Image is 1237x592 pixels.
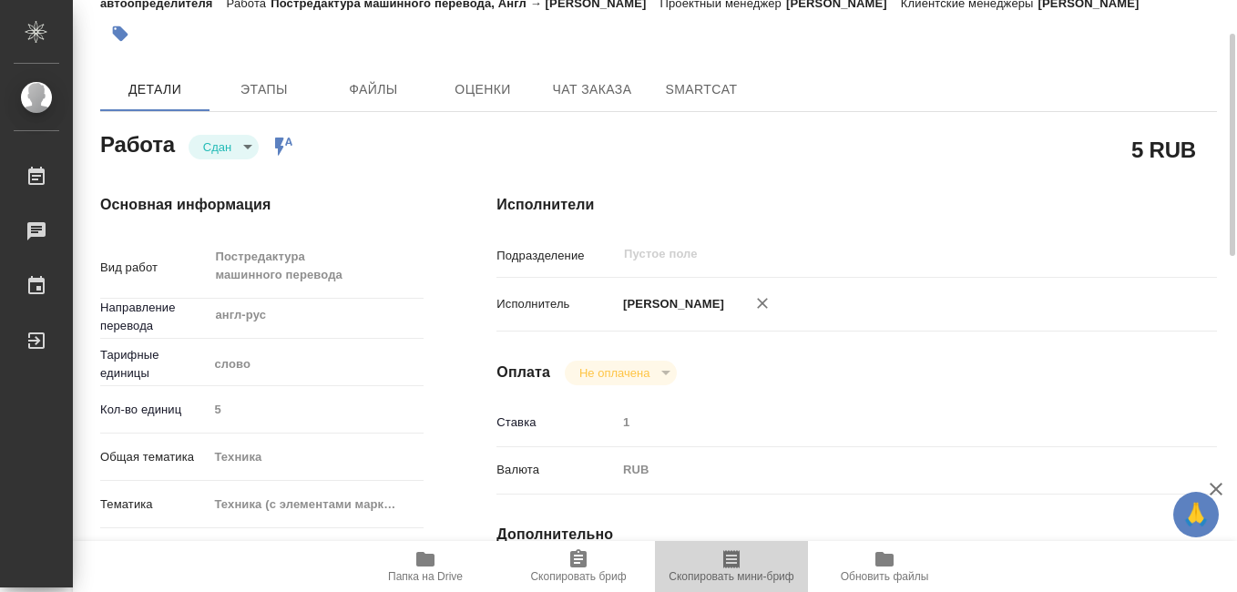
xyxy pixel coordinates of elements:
span: Этапы [220,78,308,101]
span: Детали [111,78,199,101]
span: Скопировать бриф [530,570,626,583]
h2: 5 RUB [1131,134,1196,165]
span: Оценки [439,78,526,101]
div: слово [208,349,424,380]
h4: Исполнители [496,194,1217,216]
input: Пустое поле [622,243,1114,265]
h4: Дополнительно [496,524,1217,546]
button: 🙏 [1173,492,1219,537]
span: Обновить файлы [841,570,929,583]
span: 🙏 [1181,495,1211,534]
p: Направление перевода [100,299,208,335]
p: [PERSON_NAME] [617,295,724,313]
span: Скопировать мини-бриф [669,570,793,583]
div: RUB [617,454,1157,485]
h4: Оплата [496,362,550,383]
button: Удалить исполнителя [742,283,782,323]
h4: Основная информация [100,194,424,216]
button: Скопировать мини-бриф [655,541,808,592]
button: Добавить тэг [100,14,140,54]
span: SmartCat [658,78,745,101]
input: Пустое поле [208,396,424,423]
p: Общая тематика [100,448,208,466]
button: Скопировать бриф [502,541,655,592]
p: Ставка [496,413,617,432]
p: Тарифные единицы [100,346,208,383]
p: Тематика [100,495,208,514]
div: Техника [208,442,424,473]
button: Обновить файлы [808,541,961,592]
h2: Работа [100,127,175,159]
p: Исполнитель [496,295,617,313]
span: Чат заказа [548,78,636,101]
p: Подразделение [496,247,617,265]
input: Пустое поле [617,409,1157,435]
button: Папка на Drive [349,541,502,592]
span: Файлы [330,78,417,101]
p: Кол-во единиц [100,401,208,419]
p: Вид работ [100,259,208,277]
span: Папка на Drive [388,570,463,583]
div: Сдан [189,135,259,159]
button: Сдан [198,139,237,155]
button: Не оплачена [574,365,655,381]
div: Сдан [565,361,677,385]
p: Валюта [496,461,617,479]
div: Техника (с элементами маркетинга) [208,489,424,520]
